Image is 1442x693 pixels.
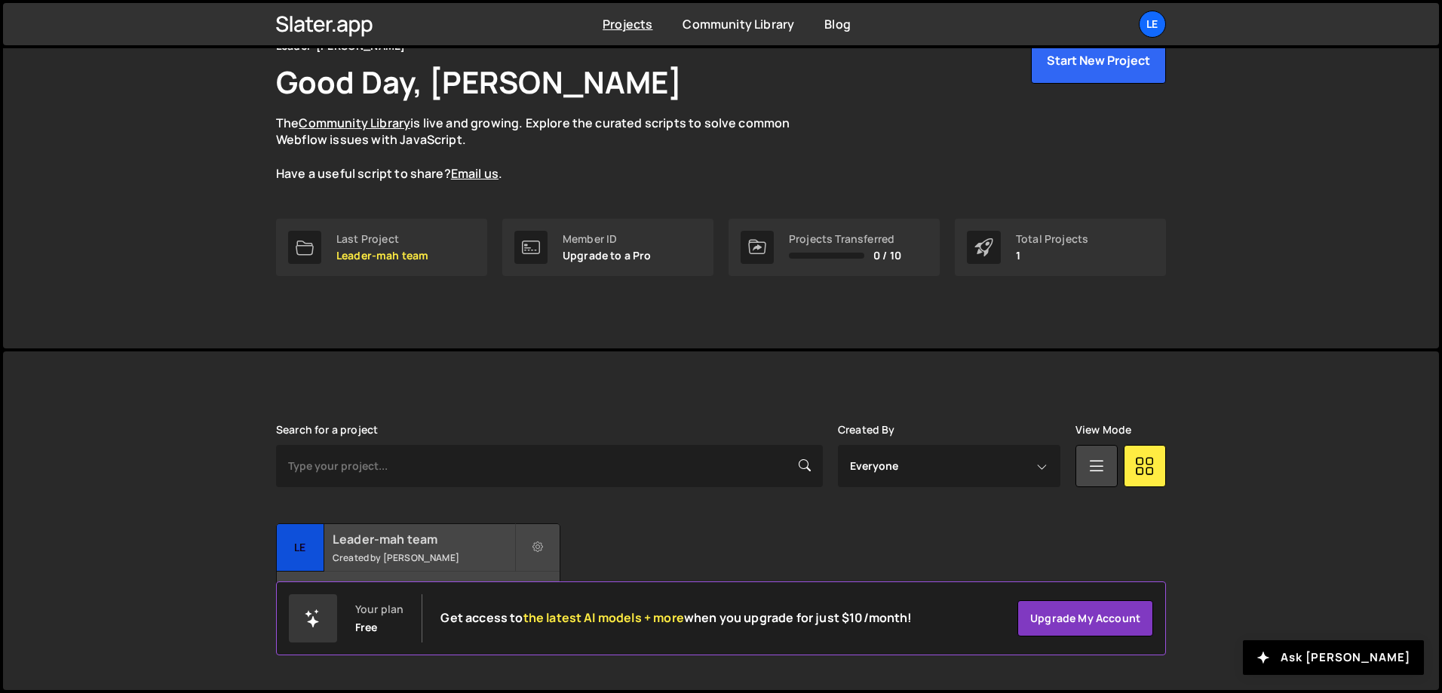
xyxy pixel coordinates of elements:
div: Last Project [336,233,428,245]
div: Le [277,524,324,572]
div: Free [355,621,378,633]
a: Projects [603,16,652,32]
a: Community Library [683,16,794,32]
h1: Good Day, [PERSON_NAME] [276,61,682,103]
button: Ask [PERSON_NAME] [1243,640,1424,675]
h2: Get access to when you upgrade for just $10/month! [440,611,912,625]
span: the latest AI models + more [523,609,684,626]
p: Upgrade to a Pro [563,250,652,262]
div: Your plan [355,603,403,615]
a: Blog [824,16,851,32]
span: 0 / 10 [873,250,901,262]
label: View Mode [1075,424,1131,436]
a: Last Project Leader-mah team [276,219,487,276]
small: Created by [PERSON_NAME] [333,551,514,564]
a: Le [1139,11,1166,38]
p: Leader-mah team [336,250,428,262]
h2: Leader-mah team [333,531,514,547]
button: Start New Project [1031,37,1166,84]
a: Upgrade my account [1017,600,1153,636]
div: 36 pages, last updated by [PERSON_NAME] [DATE] [277,572,560,617]
p: The is live and growing. Explore the curated scripts to solve common Webflow issues with JavaScri... [276,115,819,182]
p: 1 [1016,250,1088,262]
label: Created By [838,424,895,436]
div: Projects Transferred [789,233,901,245]
a: Email us [451,165,499,182]
div: Member ID [563,233,652,245]
div: Total Projects [1016,233,1088,245]
input: Type your project... [276,445,823,487]
a: Le Leader-mah team Created by [PERSON_NAME] 36 pages, last updated by [PERSON_NAME] [DATE] [276,523,560,618]
label: Search for a project [276,424,378,436]
a: Community Library [299,115,410,131]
